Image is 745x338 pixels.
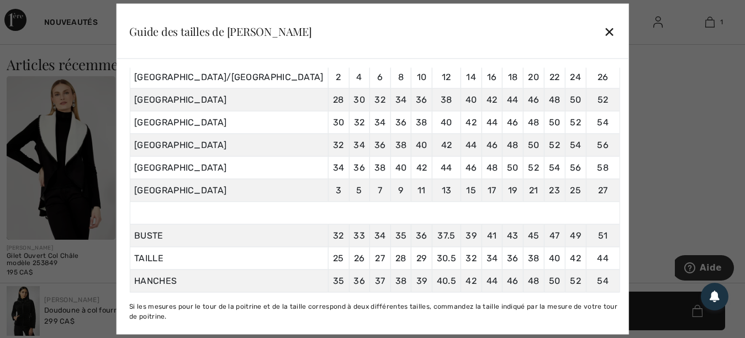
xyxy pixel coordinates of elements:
div: Guide des tailles de [PERSON_NAME] [129,25,312,36]
td: 52 [523,156,544,179]
td: 32 [369,88,390,111]
td: 42 [482,88,503,111]
td: [GEOGRAPHIC_DATA] [130,134,329,156]
span: 39 [466,230,477,241]
td: [GEOGRAPHIC_DATA] [130,179,329,202]
td: 54 [544,156,566,179]
td: 30 [349,88,370,111]
td: 34 [369,111,390,134]
span: 26 [354,253,365,263]
td: 40 [390,156,411,179]
td: 46 [461,156,482,179]
td: 17 [482,179,503,202]
td: 38 [432,88,461,111]
td: HANCHES [130,270,329,292]
td: 5 [349,179,370,202]
span: 30.5 [437,253,456,263]
span: 46 [507,276,519,286]
td: 50 [565,88,586,111]
td: 9 [390,179,411,202]
td: 18 [503,66,524,88]
td: 54 [586,111,620,134]
td: 36 [411,88,432,111]
td: 48 [544,88,566,111]
td: 40 [432,111,461,134]
td: [GEOGRAPHIC_DATA] [130,88,329,111]
td: 48 [523,111,544,134]
td: 25 [565,179,586,202]
td: 38 [390,134,411,156]
td: 11 [411,179,432,202]
span: 40 [549,253,561,263]
span: 28 [395,253,406,263]
td: 34 [349,134,370,156]
span: 35 [333,276,345,286]
td: 22 [544,66,566,88]
td: 23 [544,179,566,202]
td: 38 [411,111,432,134]
td: BUSTE [130,224,329,247]
td: 34 [328,156,349,179]
td: 40 [411,134,432,156]
td: 26 [586,66,620,88]
td: 10 [411,66,432,88]
span: 42 [570,253,581,263]
td: 40 [461,88,482,111]
span: 37 [375,276,385,286]
td: 44 [482,111,503,134]
span: 35 [395,230,407,241]
span: 54 [597,276,609,286]
td: 50 [503,156,524,179]
td: 50 [544,111,566,134]
td: 36 [369,134,390,156]
span: 51 [598,230,608,241]
td: 52 [565,111,586,134]
span: 27 [375,253,385,263]
td: 42 [432,134,461,156]
td: 44 [503,88,524,111]
td: 32 [328,134,349,156]
td: 4 [349,66,370,88]
td: 12 [432,66,461,88]
td: 30 [328,111,349,134]
td: 13 [432,179,461,202]
span: 34 [487,253,498,263]
span: 38 [395,276,407,286]
span: 36 [353,276,365,286]
span: 49 [570,230,581,241]
td: 46 [482,134,503,156]
td: 7 [369,179,390,202]
td: 52 [544,134,566,156]
td: [GEOGRAPHIC_DATA]/[GEOGRAPHIC_DATA] [130,66,329,88]
span: 44 [597,253,609,263]
span: 32 [466,253,477,263]
span: 48 [528,276,540,286]
span: 29 [416,253,427,263]
td: 6 [369,66,390,88]
span: 43 [507,230,519,241]
td: 15 [461,179,482,202]
span: 32 [333,230,344,241]
span: 39 [416,276,427,286]
span: 42 [466,276,477,286]
span: 45 [528,230,540,241]
td: [GEOGRAPHIC_DATA] [130,156,329,179]
span: 37.5 [437,230,455,241]
td: TAILLE [130,247,329,270]
td: 46 [503,111,524,134]
td: 44 [432,156,461,179]
span: Aide [25,8,47,18]
td: 36 [349,156,370,179]
td: 44 [461,134,482,156]
span: 52 [570,276,581,286]
td: 8 [390,66,411,88]
td: 27 [586,179,620,202]
td: 52 [586,88,620,111]
span: 47 [549,230,560,241]
td: 28 [328,88,349,111]
td: [GEOGRAPHIC_DATA] [130,111,329,134]
span: 25 [333,253,344,263]
span: 33 [353,230,365,241]
span: 41 [487,230,497,241]
td: 3 [328,179,349,202]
